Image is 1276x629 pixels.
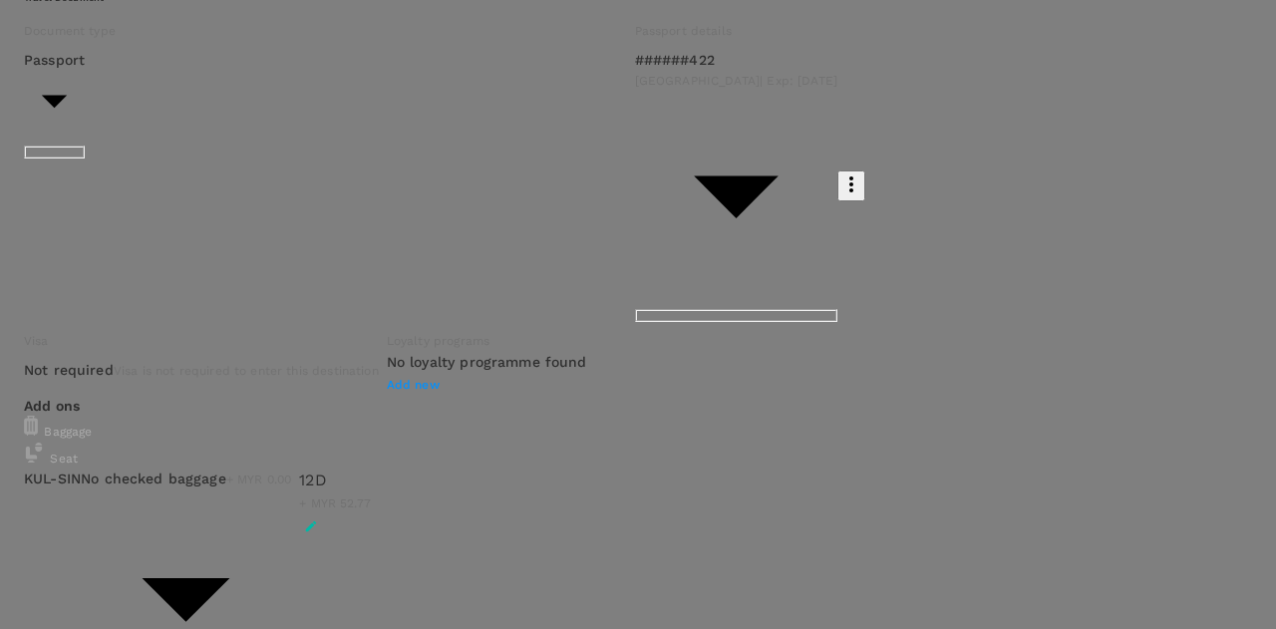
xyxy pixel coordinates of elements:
span: Visa is not required to enter this destination [114,364,379,378]
h6: No loyalty programme found [387,352,587,374]
img: baggage-icon [24,416,38,436]
p: KUL - SIN [24,469,81,488]
span: + MYR 0.00 [226,472,292,486]
span: Document type [24,24,116,38]
span: Loyalty programs [387,334,489,348]
span: No checked baggage [81,471,226,486]
div: Seat [24,443,1237,470]
p: ######422 [635,50,838,70]
div: 12D [299,469,371,492]
p: Add ons [24,396,1237,416]
p: Passport [24,50,85,70]
span: [GEOGRAPHIC_DATA] | Exp: [DATE] [635,74,838,88]
span: Passport details [635,24,732,38]
div: Baggage [24,416,1237,443]
span: Add new [387,378,440,392]
img: baggage-icon [24,443,44,463]
span: Visa [24,334,49,348]
p: Not required [24,360,114,380]
span: + MYR 52.77 [299,496,371,510]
